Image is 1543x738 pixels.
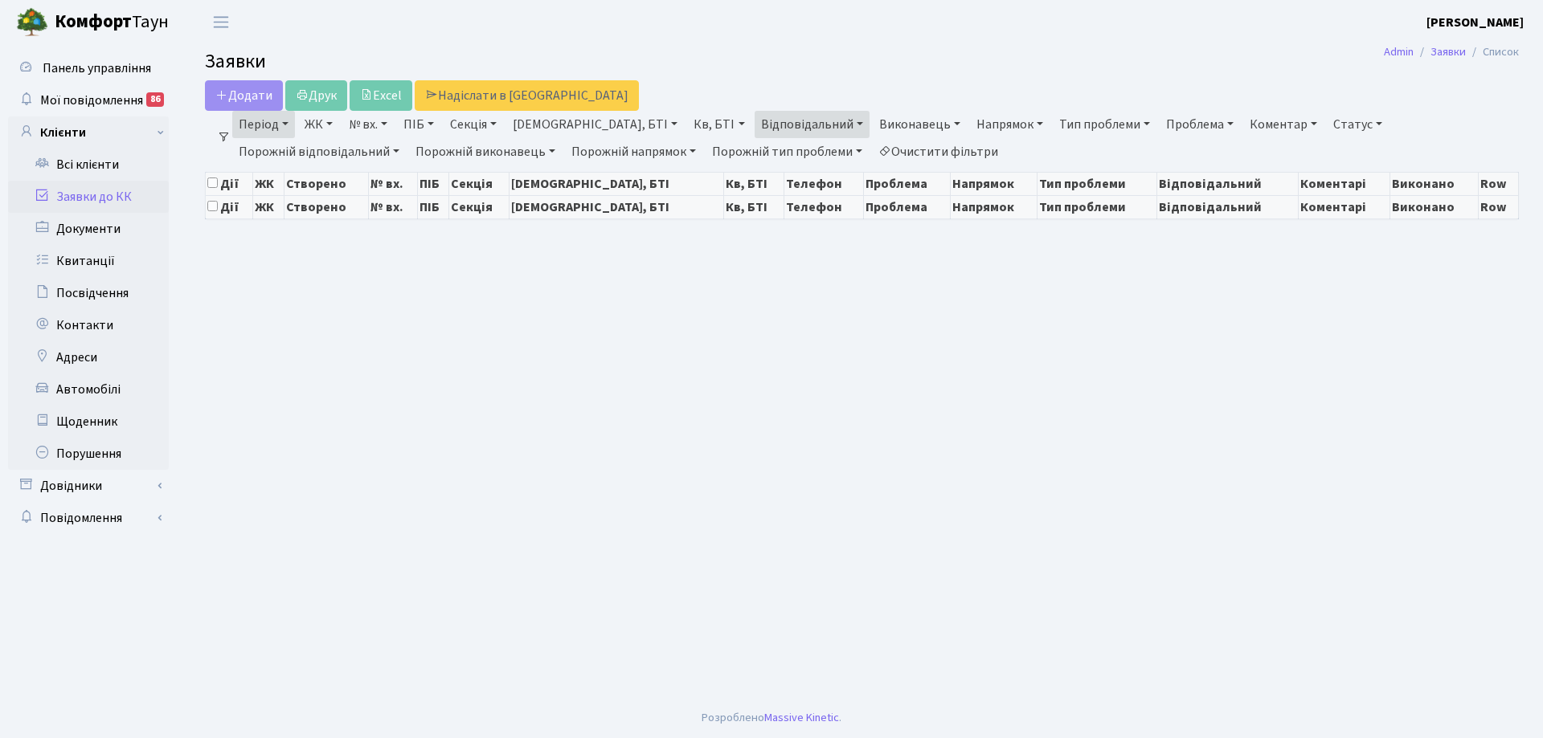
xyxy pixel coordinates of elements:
[1157,172,1298,195] th: Відповідальний
[350,80,412,111] a: Excel
[205,47,266,75] span: Заявки
[8,470,169,502] a: Довідники
[687,111,751,138] a: Кв, БТІ
[8,213,169,245] a: Документи
[1157,195,1298,218] th: Відповідальний
[1298,172,1390,195] th: Коментарі
[8,277,169,309] a: Посвідчення
[706,138,869,165] a: Порожній тип проблеми
[872,138,1005,165] a: Очистити фільтри
[1390,172,1478,195] th: Виконано
[232,138,406,165] a: Порожній відповідальний
[415,80,639,111] a: Надіслати в [GEOGRAPHIC_DATA]
[1243,111,1324,138] a: Коментар
[205,80,283,111] a: Додати
[417,172,449,195] th: ПІБ
[8,406,169,438] a: Щоденник
[1426,14,1524,31] b: [PERSON_NAME]
[784,172,864,195] th: Телефон
[55,9,169,36] span: Таун
[342,111,394,138] a: № вх.
[951,195,1038,218] th: Напрямок
[863,172,950,195] th: Проблема
[1360,35,1543,69] nav: breadcrumb
[1384,43,1414,60] a: Admin
[146,92,164,107] div: 86
[1478,172,1518,195] th: Row
[784,195,864,218] th: Телефон
[8,84,169,116] a: Мої повідомлення86
[723,195,784,218] th: Кв, БТІ
[1160,111,1240,138] a: Проблема
[863,195,950,218] th: Проблема
[1053,111,1156,138] a: Тип проблеми
[873,111,967,138] a: Виконавець
[1430,43,1466,60] a: Заявки
[215,87,272,104] span: Додати
[510,195,723,218] th: [DEMOGRAPHIC_DATA], БТІ
[201,9,241,35] button: Переключити навігацію
[369,172,418,195] th: № вх.
[1038,172,1157,195] th: Тип проблеми
[253,195,284,218] th: ЖК
[8,181,169,213] a: Заявки до КК
[284,172,369,195] th: Створено
[16,6,48,39] img: logo.png
[409,138,562,165] a: Порожній виконавець
[510,172,723,195] th: [DEMOGRAPHIC_DATA], БТІ
[970,111,1050,138] a: Напрямок
[369,195,418,218] th: № вх.
[1390,195,1478,218] th: Виконано
[449,195,510,218] th: Секція
[1038,195,1157,218] th: Тип проблеми
[1478,195,1518,218] th: Row
[1327,111,1389,138] a: Статус
[1466,43,1519,61] li: Список
[8,116,169,149] a: Клієнти
[1426,13,1524,32] a: [PERSON_NAME]
[764,709,839,726] a: Massive Kinetic
[1298,195,1390,218] th: Коментарі
[702,709,841,727] div: Розроблено .
[8,309,169,341] a: Контакти
[8,341,169,373] a: Адреси
[8,438,169,470] a: Порушення
[565,138,702,165] a: Порожній напрямок
[417,195,449,218] th: ПІБ
[40,92,143,109] span: Мої повідомлення
[298,111,339,138] a: ЖК
[55,9,132,35] b: Комфорт
[284,195,369,218] th: Створено
[232,111,295,138] a: Період
[8,502,169,534] a: Повідомлення
[206,172,253,195] th: Дії
[449,172,510,195] th: Секція
[43,59,151,77] span: Панель управління
[506,111,684,138] a: [DEMOGRAPHIC_DATA], БТІ
[8,373,169,406] a: Автомобілі
[397,111,440,138] a: ПІБ
[253,172,284,195] th: ЖК
[723,172,784,195] th: Кв, БТІ
[206,195,253,218] th: Дії
[755,111,870,138] a: Відповідальний
[8,52,169,84] a: Панель управління
[444,111,503,138] a: Секція
[8,149,169,181] a: Всі клієнти
[951,172,1038,195] th: Напрямок
[8,245,169,277] a: Квитанції
[285,80,347,111] a: Друк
